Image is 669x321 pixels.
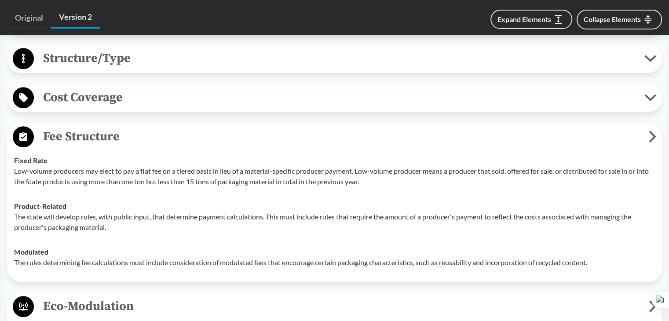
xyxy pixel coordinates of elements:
[14,212,655,233] p: The state will develop rules, with public input, that determine payment calculations. This must i...
[14,166,655,187] p: Low-volume producers may elect to pay a flat fee on a tiered basis in lieu of a material-specific...
[14,202,66,210] strong: Product-Related
[51,7,100,29] a: Version 2
[14,248,48,256] strong: Modulated
[34,88,644,107] span: Cost Coverage
[34,296,649,316] span: Eco-Modulation
[10,47,659,70] button: Structure/Type
[14,156,48,164] strong: Fixed Rate
[10,126,659,148] button: Fee Structure
[7,8,51,28] a: Original
[577,10,662,29] button: Collapse Elements
[10,295,659,318] button: Eco-Modulation
[34,48,644,68] span: Structure/Type
[10,87,659,109] button: Cost Coverage
[14,257,655,268] p: The rules determining fee calculations must include consideration of modulated fees that encourag...
[34,127,649,146] span: Fee Structure
[490,10,572,29] button: Expand Elements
